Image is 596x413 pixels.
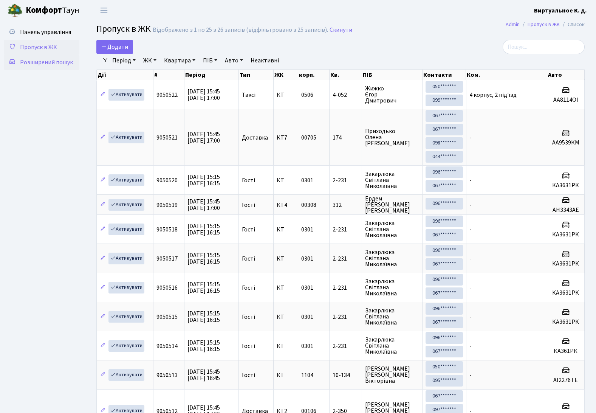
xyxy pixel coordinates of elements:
[277,92,295,98] span: КТ
[109,54,139,67] a: Період
[301,342,313,350] span: 0301
[242,135,268,141] span: Доставка
[469,342,472,350] span: -
[184,70,239,80] th: Період
[330,26,352,34] a: Скинути
[156,134,178,142] span: 9050521
[101,43,128,51] span: Додати
[222,54,246,67] a: Авто
[333,202,359,208] span: 312
[365,278,419,297] span: Закарлюка Світлана Миколаївна
[156,313,178,321] span: 9050515
[242,92,255,98] span: Таксі
[469,134,472,142] span: -
[187,87,220,102] span: [DATE] 15:45 [DATE] 17:00
[333,92,359,98] span: 4-052
[108,369,144,381] a: Активувати
[469,313,472,321] span: -
[469,371,472,379] span: -
[550,348,581,355] h5: КА361РК
[242,256,255,262] span: Гості
[108,89,144,101] a: Активувати
[534,6,587,15] a: Виртуальное К. д.
[330,70,362,80] th: Кв.
[20,28,71,36] span: Панель управління
[469,91,517,99] span: 4 корпус, 2 під'їзд
[242,314,255,320] span: Гості
[242,285,255,291] span: Гості
[333,256,359,262] span: 2-231
[550,139,581,146] h5: AA9539KM
[277,202,295,208] span: КТ4
[301,255,313,263] span: 0301
[20,58,73,67] span: Розширений пошук
[108,132,144,143] a: Активувати
[277,285,295,291] span: КТ
[333,372,359,378] span: 10-134
[365,220,419,238] span: Закарлюка Світлана Миколаївна
[4,55,79,70] a: Розширений пошук
[365,337,419,355] span: Закарлюка Світлана Миколаївна
[277,343,295,349] span: КТ
[333,227,359,233] span: 2-231
[550,206,581,214] h5: АН3343АЕ
[301,313,313,321] span: 0301
[108,311,144,323] a: Активувати
[26,4,79,17] span: Таун
[8,3,23,18] img: logo.png
[506,20,520,28] a: Admin
[365,128,419,146] span: Приходько Олена [PERSON_NAME]
[156,201,178,209] span: 9050519
[108,340,144,352] a: Активувати
[96,22,151,36] span: Пропуск в ЖК
[274,70,298,80] th: ЖК
[277,135,295,141] span: КТ7
[503,40,585,54] input: Пошук...
[550,96,581,104] h5: AA8114OI
[108,224,144,235] a: Активувати
[365,85,419,104] span: Жижко Єгор Дмитрович
[239,70,274,80] th: Тип
[248,54,282,67] a: Неактивні
[469,176,472,185] span: -
[469,255,472,263] span: -
[187,251,220,266] span: [DATE] 15:15 [DATE] 16:15
[277,256,295,262] span: КТ
[156,176,178,185] span: 9050520
[156,342,178,350] span: 9050514
[187,368,220,382] span: [DATE] 15:45 [DATE] 16:45
[242,177,255,183] span: Гості
[301,201,316,209] span: 00308
[365,196,419,214] span: Ердем [PERSON_NAME] [PERSON_NAME]
[187,338,220,353] span: [DATE] 15:15 [DATE] 16:15
[153,26,328,34] div: Відображено з 1 по 25 з 26 записів (відфільтровано з 25 записів).
[96,40,133,54] a: Додати
[528,20,560,28] a: Пропуск в ЖК
[4,40,79,55] a: Пропуск в ЖК
[362,70,423,80] th: ПІБ
[242,372,255,378] span: Гості
[156,91,178,99] span: 9050522
[108,174,144,186] a: Активувати
[94,4,113,17] button: Переключити навігацію
[242,227,255,233] span: Гості
[365,307,419,326] span: Закарлюка Світлана Миколаївна
[200,54,220,67] a: ПІБ
[187,280,220,295] span: [DATE] 15:15 [DATE] 16:15
[301,134,316,142] span: 00705
[301,371,313,379] span: 1104
[301,91,313,99] span: 0506
[156,225,178,234] span: 9050518
[550,377,581,384] h5: АІ2276ТЕ
[333,177,359,183] span: 2-231
[161,54,198,67] a: Квартира
[242,343,255,349] span: Гості
[187,173,220,188] span: [DATE] 15:15 [DATE] 16:15
[333,343,359,349] span: 2-231
[26,4,62,16] b: Комфорт
[365,249,419,267] span: Закарлюка Світлана Миколаївна
[277,314,295,320] span: КТ
[277,372,295,378] span: КТ
[108,199,144,211] a: Активувати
